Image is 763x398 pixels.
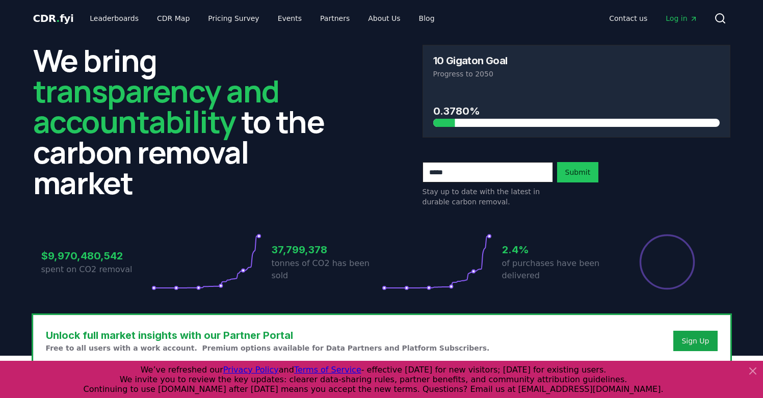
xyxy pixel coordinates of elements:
p: spent on CO2 removal [41,263,151,276]
h3: 37,799,378 [272,242,382,257]
button: Sign Up [673,331,717,351]
nav: Main [601,9,705,28]
a: About Us [360,9,408,28]
a: Blog [411,9,443,28]
span: Log in [666,13,697,23]
h3: 2.4% [502,242,612,257]
p: of purchases have been delivered [502,257,612,282]
span: CDR fyi [33,12,74,24]
span: transparency and accountability [33,70,279,142]
a: Sign Up [681,336,709,346]
h3: Unlock full market insights with our Partner Portal [46,328,490,343]
h2: We bring to the carbon removal market [33,45,341,198]
p: Stay up to date with the latest in durable carbon removal. [423,187,553,207]
h3: 0.3780% [433,103,720,119]
a: Pricing Survey [200,9,267,28]
p: tonnes of CO2 has been sold [272,257,382,282]
a: Contact us [601,9,655,28]
a: Partners [312,9,358,28]
div: Percentage of sales delivered [639,233,696,290]
nav: Main [82,9,442,28]
h3: $9,970,480,542 [41,248,151,263]
a: Log in [657,9,705,28]
span: . [56,12,60,24]
h3: 10 Gigaton Goal [433,56,508,66]
p: Free to all users with a work account. Premium options available for Data Partners and Platform S... [46,343,490,353]
a: Events [270,9,310,28]
a: CDR.fyi [33,11,74,25]
a: Leaderboards [82,9,147,28]
p: Progress to 2050 [433,69,720,79]
a: CDR Map [149,9,198,28]
button: Submit [557,162,599,182]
